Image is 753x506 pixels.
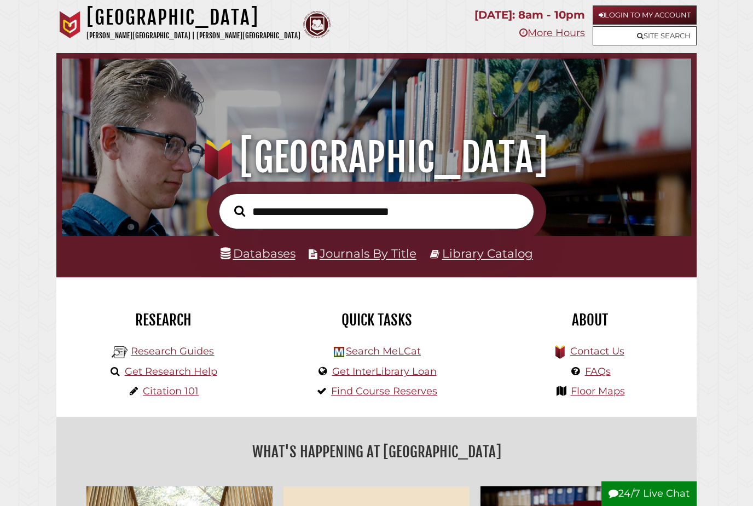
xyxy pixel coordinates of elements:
[593,5,697,25] a: Login to My Account
[303,11,331,38] img: Calvin Theological Seminary
[331,385,437,397] a: Find Course Reserves
[519,27,585,39] a: More Hours
[229,202,251,219] button: Search
[86,30,300,42] p: [PERSON_NAME][GEOGRAPHIC_DATA] | [PERSON_NAME][GEOGRAPHIC_DATA]
[571,385,625,397] a: Floor Maps
[56,11,84,38] img: Calvin University
[320,246,416,260] a: Journals By Title
[570,345,624,357] a: Contact Us
[221,246,296,260] a: Databases
[585,365,611,377] a: FAQs
[143,385,199,397] a: Citation 101
[86,5,300,30] h1: [GEOGRAPHIC_DATA]
[474,5,585,25] p: [DATE]: 8am - 10pm
[346,345,421,357] a: Search MeLCat
[334,347,344,357] img: Hekman Library Logo
[442,246,533,260] a: Library Catalog
[73,133,680,182] h1: [GEOGRAPHIC_DATA]
[491,311,688,329] h2: About
[332,365,437,377] a: Get InterLibrary Loan
[234,205,245,217] i: Search
[131,345,214,357] a: Research Guides
[65,439,688,464] h2: What's Happening at [GEOGRAPHIC_DATA]
[65,311,262,329] h2: Research
[125,365,217,377] a: Get Research Help
[112,344,128,360] img: Hekman Library Logo
[278,311,475,329] h2: Quick Tasks
[593,26,697,45] a: Site Search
